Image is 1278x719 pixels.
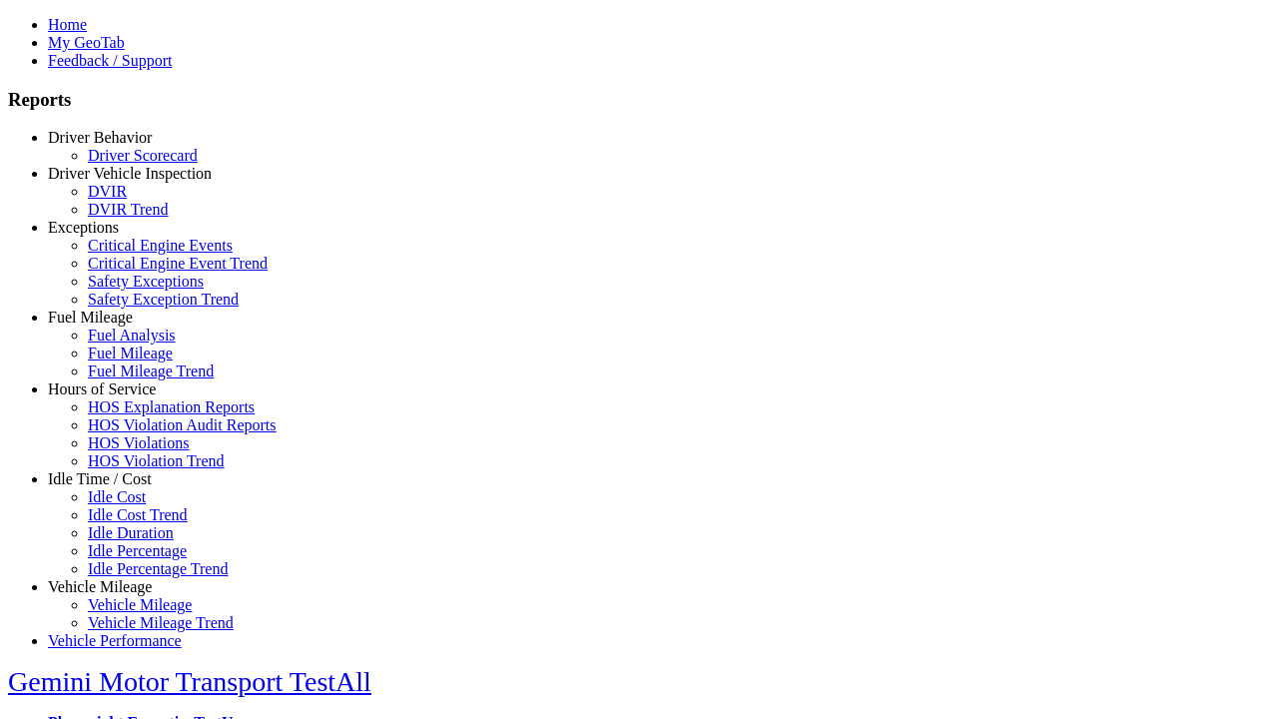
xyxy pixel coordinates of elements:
[48,165,212,182] a: Driver Vehicle Inspection
[88,255,268,272] a: Critical Engine Event Trend
[88,273,204,290] a: Safety Exceptions
[88,237,233,254] a: Critical Engine Events
[48,129,152,146] a: Driver Behavior
[88,362,214,379] a: Fuel Mileage Trend
[88,614,234,631] a: Vehicle Mileage Trend
[48,470,152,487] a: Idle Time / Cost
[88,434,189,451] a: HOS Violations
[8,666,371,697] a: Gemini Motor Transport TestAll
[88,147,198,164] a: Driver Scorecard
[88,416,277,433] a: HOS Violation Audit Reports
[88,201,168,218] a: DVIR Trend
[88,596,192,613] a: Vehicle Mileage
[88,327,176,344] a: Fuel Analysis
[88,398,255,415] a: HOS Explanation Reports
[48,632,182,649] a: Vehicle Performance
[88,291,239,308] a: Safety Exception Trend
[48,578,152,595] a: Vehicle Mileage
[48,380,156,397] a: Hours of Service
[88,506,188,523] a: Idle Cost Trend
[88,542,187,559] a: Idle Percentage
[8,89,1270,111] h3: Reports
[88,452,225,469] a: HOS Violation Trend
[48,309,133,326] a: Fuel Mileage
[88,488,146,505] a: Idle Cost
[48,219,119,236] a: Exceptions
[88,524,174,541] a: Idle Duration
[88,345,173,361] a: Fuel Mileage
[48,34,125,51] a: My GeoTab
[48,16,87,33] a: Home
[48,52,172,69] a: Feedback / Support
[88,183,127,200] a: DVIR
[88,560,228,577] a: Idle Percentage Trend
